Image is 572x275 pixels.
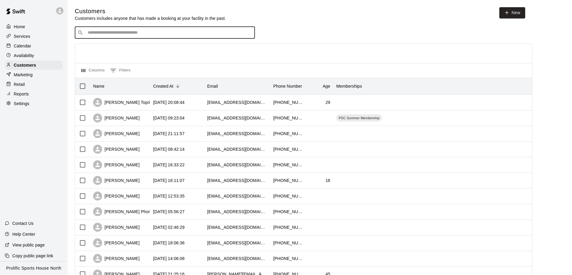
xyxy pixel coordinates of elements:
[150,78,204,95] div: Created At
[14,72,33,78] p: Marketing
[12,253,53,259] p: Copy public page link
[174,82,182,90] button: Sort
[14,43,31,49] p: Calendar
[273,162,303,168] div: +14036819300
[336,114,382,122] div: PSC Summer Membership
[6,265,62,271] p: Prolific Sports House North
[75,15,226,21] p: Customers includes anyone that has made a booking at your facility in the past.
[207,78,218,95] div: Email
[207,177,267,183] div: rajdeepxmalhi@gmail.com
[5,89,63,98] a: Reports
[306,78,333,95] div: Age
[5,32,63,41] a: Services
[153,177,185,183] div: 2025-08-29 16:11:07
[12,242,45,248] p: View public page
[93,78,104,95] div: Name
[207,240,267,246] div: erolguads@yahoo.com
[153,193,185,199] div: 2025-08-29 12:53:35
[273,99,303,105] div: +13689975243
[153,209,185,215] div: 2025-08-25 05:56:27
[93,223,140,232] div: [PERSON_NAME]
[207,255,267,261] div: derkachm@yahoo.com
[207,115,267,121] div: sheenadhan@hotmail.com
[5,70,63,79] a: Marketing
[323,78,330,95] div: Age
[153,99,185,105] div: 2025-09-09 20:08:44
[14,62,36,68] p: Customers
[207,224,267,230] div: salmanshakir250@gmail.com
[273,177,303,183] div: +15879733063
[273,255,303,261] div: +17805228294
[273,240,303,246] div: +15874394454
[93,160,140,169] div: [PERSON_NAME]
[93,98,151,107] div: [PERSON_NAME] Topril
[14,81,25,87] p: Retail
[14,53,34,59] p: Availability
[325,99,330,105] div: 29
[207,162,267,168] div: jasvirchhokar@gmail.com
[153,162,185,168] div: 2025-09-04 16:33:22
[5,80,63,89] a: Retail
[499,7,525,18] a: New
[14,101,29,107] p: Settings
[153,224,185,230] div: 2025-08-20 02:46:29
[5,61,63,70] a: Customers
[207,146,267,152] div: jessds81@gmail.com
[5,51,63,60] a: Availability
[153,255,185,261] div: 2025-08-18 14:06:08
[273,224,303,230] div: +15875791404
[14,91,29,97] p: Reports
[75,27,255,39] div: Search customers by name or email
[336,116,382,120] span: PSC Summer Membership
[5,22,63,31] a: Home
[93,176,140,185] div: [PERSON_NAME]
[75,7,226,15] h5: Customers
[270,78,306,95] div: Phone Number
[204,78,270,95] div: Email
[273,209,303,215] div: +14034798887
[207,99,267,105] div: oguztorpil@hotmail.com
[153,115,185,121] div: 2025-09-08 09:23:04
[207,209,267,215] div: lphone2016@hotmail.com
[153,240,185,246] div: 2025-08-18 18:06:36
[90,78,150,95] div: Name
[12,231,35,237] p: Help Center
[273,78,302,95] div: Phone Number
[5,41,63,50] a: Calendar
[80,66,106,75] button: Select columns
[273,193,303,199] div: +14033054179
[93,207,153,216] div: [PERSON_NAME] Phone
[153,131,185,137] div: 2025-09-07 21:11:57
[93,113,140,122] div: [PERSON_NAME]
[207,131,267,137] div: jungsukim2609@gmail.com
[273,131,303,137] div: +15877077814
[109,66,132,75] button: Show filters
[333,78,423,95] div: Memberships
[93,192,140,201] div: [PERSON_NAME]
[93,238,140,247] div: [PERSON_NAME]
[153,78,174,95] div: Created At
[273,146,303,152] div: +14039991315
[5,99,63,108] a: Settings
[153,146,185,152] div: 2025-09-07 08:42:14
[14,24,25,30] p: Home
[93,129,140,138] div: [PERSON_NAME]
[93,254,140,263] div: [PERSON_NAME]
[12,220,34,226] p: Contact Us
[14,33,30,39] p: Services
[273,115,303,121] div: +14037967866
[336,78,362,95] div: Memberships
[325,177,330,183] div: 16
[93,145,140,154] div: [PERSON_NAME]
[207,193,267,199] div: coliseumathletics@gmail.com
